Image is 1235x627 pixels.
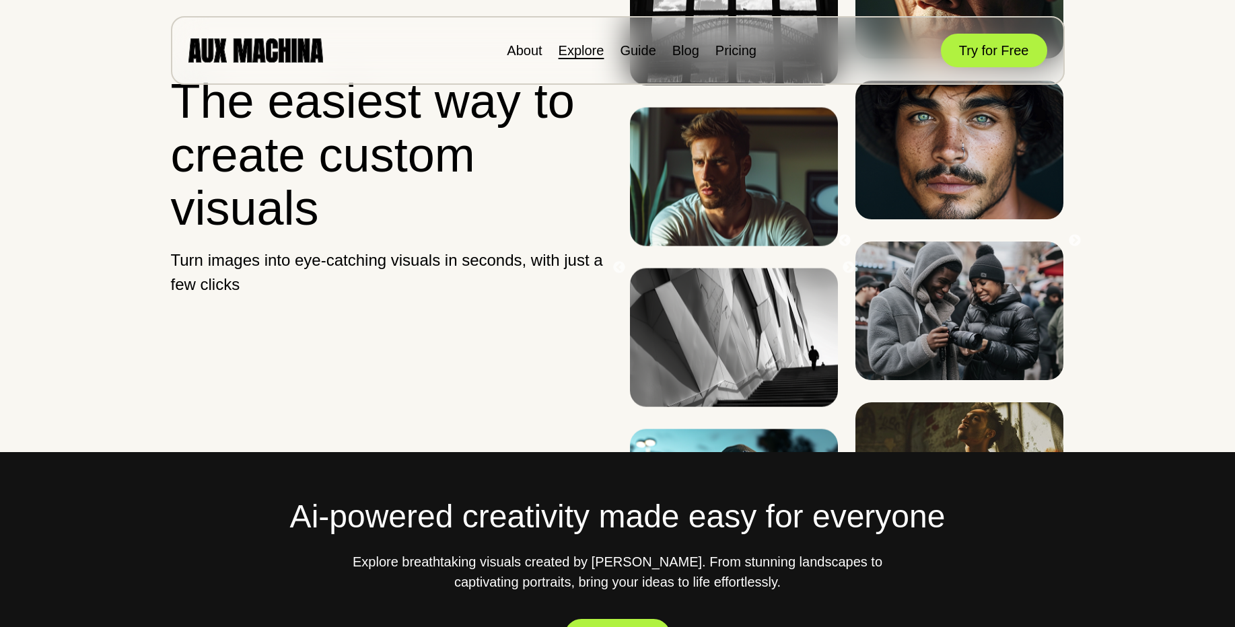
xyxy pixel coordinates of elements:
[507,43,542,58] a: About
[188,38,323,62] img: AUX MACHINA
[941,34,1047,67] button: Try for Free
[855,81,1063,219] img: Image
[171,492,1065,541] h2: Ai-powered creativity made easy for everyone
[838,234,851,248] button: Previous
[1068,234,1082,248] button: Next
[630,268,838,407] img: Image
[855,242,1063,380] img: Image
[630,429,838,568] img: Image
[171,75,606,235] h1: The easiest way to create custom visuals
[612,261,626,274] button: Previous
[349,552,887,592] p: Explore breathtaking visuals created by [PERSON_NAME]. From stunning landscapes to captivating po...
[672,43,699,58] a: Blog
[620,43,656,58] a: Guide
[715,43,756,58] a: Pricing
[559,43,604,58] a: Explore
[171,248,606,297] p: Turn images into eye-catching visuals in seconds, with just a few clicks
[630,108,838,246] img: Image
[842,261,855,274] button: Next
[855,402,1063,541] img: Image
